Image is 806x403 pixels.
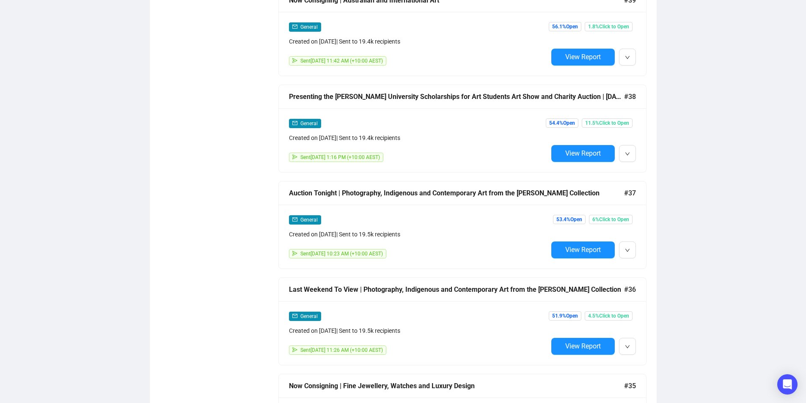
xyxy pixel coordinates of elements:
button: View Report [551,145,615,162]
span: 1.8% Click to Open [585,22,633,31]
span: Sent [DATE] 11:42 AM (+10:00 AEST) [300,58,383,64]
div: Auction Tonight | Photography, Indigenous and Contemporary Art from the [PERSON_NAME] Collection [289,188,624,198]
span: down [625,344,630,349]
div: Open Intercom Messenger [777,374,798,395]
div: Last Weekend To View | Photography, Indigenous and Contemporary Art from the [PERSON_NAME] Collec... [289,284,624,295]
div: Created on [DATE] | Sent to 19.4k recipients [289,133,548,143]
span: 53.4% Open [553,215,586,224]
span: #35 [624,381,636,391]
span: View Report [565,342,601,350]
span: General [300,313,318,319]
span: mail [292,217,297,222]
span: 11.5% Click to Open [582,118,633,128]
span: View Report [565,149,601,157]
div: Now Consigning | Fine Jewellery, Watches and Luxury Design [289,381,624,391]
button: View Report [551,241,615,258]
span: Sent [DATE] 10:23 AM (+10:00 AEST) [300,251,383,257]
a: Presenting the [PERSON_NAME] University Scholarships for Art Students Art Show and Charity Auctio... [278,85,646,173]
span: General [300,217,318,223]
span: Sent [DATE] 11:26 AM (+10:00 AEST) [300,347,383,353]
span: down [625,55,630,60]
span: send [292,251,297,256]
div: Presenting the [PERSON_NAME] University Scholarships for Art Students Art Show and Charity Auctio... [289,91,624,102]
div: Created on [DATE] | Sent to 19.5k recipients [289,326,548,335]
div: Created on [DATE] | Sent to 19.4k recipients [289,37,548,46]
span: #36 [624,284,636,295]
span: mail [292,121,297,126]
span: View Report [565,246,601,254]
span: mail [292,24,297,29]
span: View Report [565,53,601,61]
span: 56.1% Open [549,22,581,31]
span: send [292,347,297,352]
span: down [625,151,630,156]
button: View Report [551,49,615,66]
button: View Report [551,338,615,355]
div: Created on [DATE] | Sent to 19.5k recipients [289,230,548,239]
span: Sent [DATE] 1:16 PM (+10:00 AEST) [300,154,380,160]
span: #37 [624,188,636,198]
a: Auction Tonight | Photography, Indigenous and Contemporary Art from the [PERSON_NAME] Collection#... [278,181,646,269]
span: mail [292,313,297,318]
span: 54.4% Open [546,118,578,128]
span: General [300,24,318,30]
span: General [300,121,318,126]
span: #38 [624,91,636,102]
a: Last Weekend To View | Photography, Indigenous and Contemporary Art from the [PERSON_NAME] Collec... [278,277,646,365]
span: 6% Click to Open [589,215,633,224]
span: send [292,154,297,159]
span: 4.5% Click to Open [585,311,633,321]
span: 51.9% Open [549,311,581,321]
span: send [292,58,297,63]
span: down [625,248,630,253]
